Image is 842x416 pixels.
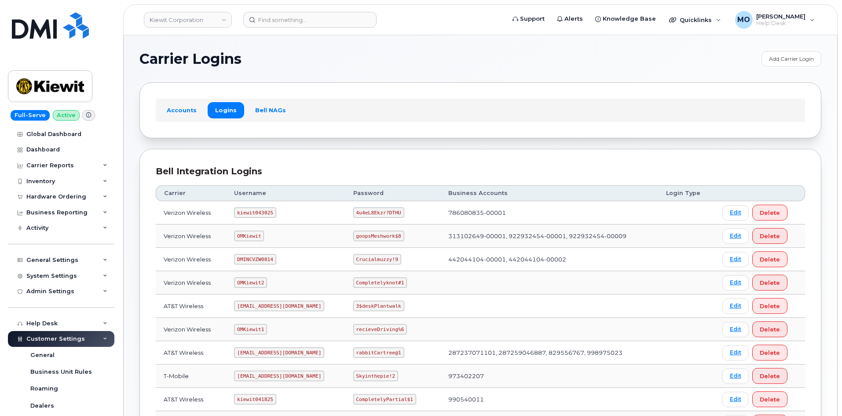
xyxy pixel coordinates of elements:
th: Business Accounts [440,185,658,201]
td: 973402207 [440,364,658,388]
span: Delete [760,395,780,404]
code: kiewit041825 [234,394,276,405]
span: Delete [760,302,780,310]
code: [EMAIL_ADDRESS][DOMAIN_NAME] [234,371,324,381]
a: Edit [722,275,749,291]
td: 442044104-00001, 442044104-00002 [440,248,658,271]
td: 287237071101, 287259046887, 829556767, 998975023 [440,341,658,364]
span: Delete [760,325,780,334]
code: 4u4eL8Ekzr?DTHU [353,207,404,218]
th: Username [226,185,345,201]
span: Delete [760,209,780,217]
th: Carrier [156,185,226,201]
button: Delete [752,275,787,291]
td: Verizon Wireless [156,201,226,225]
td: Verizon Wireless [156,271,226,295]
a: Logins [208,102,244,118]
code: 3$deskPlantwalk [353,301,404,311]
td: Verizon Wireless [156,318,226,341]
a: Edit [722,368,749,384]
code: OMKiewit [234,231,264,241]
td: 786080835-00001 [440,201,658,225]
button: Delete [752,228,787,244]
a: Add Carrier Login [761,51,821,66]
code: [EMAIL_ADDRESS][DOMAIN_NAME] [234,301,324,311]
a: Edit [722,252,749,267]
a: Edit [722,205,749,221]
td: AT&T Wireless [156,295,226,318]
td: 313102649-00001, 922932454-00001, 922932454-00009 [440,225,658,248]
td: Verizon Wireless [156,248,226,271]
a: Edit [722,322,749,337]
td: Verizon Wireless [156,225,226,248]
td: AT&T Wireless [156,388,226,411]
td: AT&T Wireless [156,341,226,364]
a: Bell NAGs [248,102,293,118]
code: kiewit043025 [234,207,276,218]
th: Login Type [658,185,714,201]
code: [EMAIL_ADDRESS][DOMAIN_NAME] [234,347,324,358]
code: DMINCVZW0814 [234,254,276,265]
span: Delete [760,279,780,287]
iframe: Messenger Launcher [804,378,835,409]
a: Edit [722,228,749,244]
code: rabbitCartree@1 [353,347,404,358]
button: Delete [752,205,787,221]
button: Delete [752,251,787,267]
span: Delete [760,255,780,264]
code: OMKiewit1 [234,324,267,335]
code: Completelyknot#1 [353,277,407,288]
code: CompletelyPartial$1 [353,394,416,405]
a: Edit [722,392,749,407]
td: 990540011 [440,388,658,411]
span: Delete [760,232,780,240]
button: Delete [752,345,787,361]
code: Crucialmuzzy!9 [353,254,401,265]
a: Edit [722,298,749,314]
div: Bell Integration Logins [156,165,805,178]
code: goopsMeshwork$8 [353,231,404,241]
code: OMKiewit2 [234,277,267,288]
td: T-Mobile [156,364,226,388]
a: Accounts [159,102,204,118]
a: Edit [722,345,749,361]
span: Delete [760,372,780,380]
button: Delete [752,391,787,407]
button: Delete [752,321,787,337]
button: Delete [752,368,787,384]
span: Delete [760,349,780,357]
button: Delete [752,298,787,314]
span: Carrier Logins [139,52,242,66]
code: recieveDriving%6 [353,324,407,335]
code: Skyinthepie!2 [353,371,398,381]
th: Password [345,185,440,201]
